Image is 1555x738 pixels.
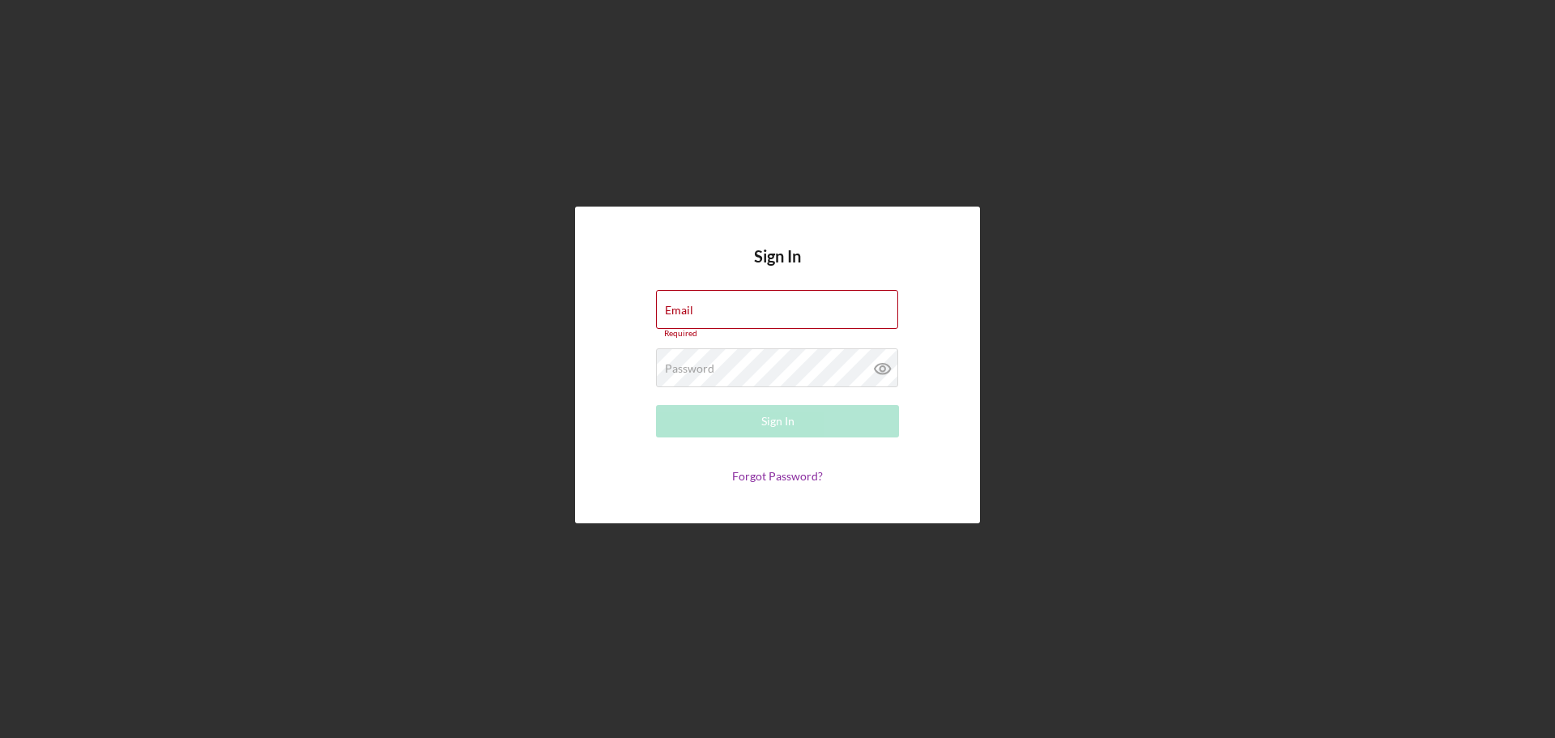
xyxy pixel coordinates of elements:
a: Forgot Password? [732,469,823,483]
label: Email [665,304,693,317]
div: Sign In [761,405,795,437]
h4: Sign In [754,247,801,290]
label: Password [665,362,714,375]
button: Sign In [656,405,899,437]
div: Required [656,329,899,339]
